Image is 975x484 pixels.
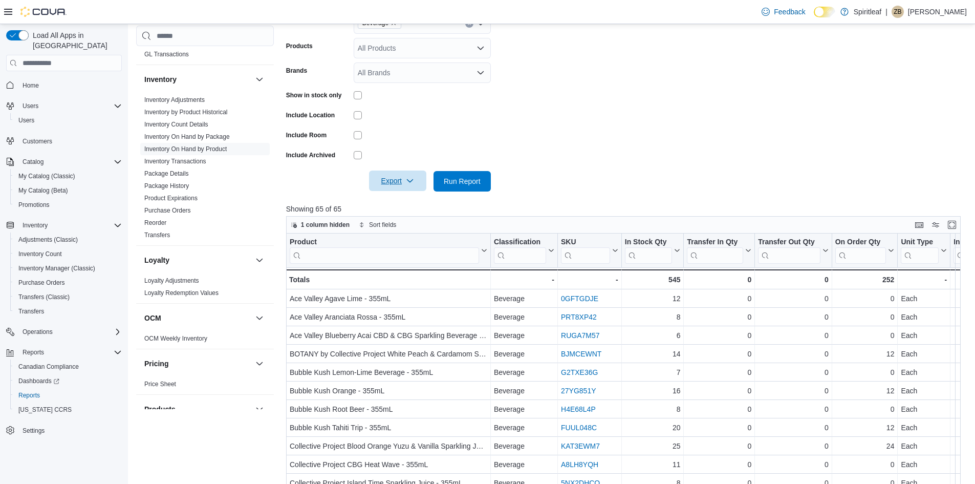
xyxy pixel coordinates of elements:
span: My Catalog (Classic) [14,170,122,182]
nav: Complex example [6,73,122,465]
button: My Catalog (Beta) [10,183,126,198]
a: Inventory On Hand by Product [144,145,227,153]
a: Users [14,114,38,127]
span: Loyalty Adjustments [144,277,199,285]
div: 0 [758,311,828,323]
div: Beverage [494,292,554,305]
div: Beverage [494,329,554,342]
span: Transfers [14,305,122,318]
button: Pricing [144,359,251,369]
div: 14 [625,348,681,360]
div: Transfer Out Qty [758,238,820,247]
button: Purchase Orders [10,276,126,290]
div: BOTANY by Collective Project White Peach & Cardamom Sparkling Botanical Water - 355mL [290,348,487,360]
button: Inventory [144,74,251,85]
button: Catalog [2,155,126,169]
div: In Stock Qty [625,238,673,247]
button: Products [144,404,251,414]
button: Inventory [253,73,266,86]
span: ZB [894,6,901,18]
h3: OCM [144,313,161,323]
button: Reports [2,345,126,360]
span: Catalog [18,156,122,168]
span: Inventory Manager (Classic) [18,264,95,272]
span: Settings [18,424,122,437]
div: 24 [835,440,895,452]
span: Operations [18,326,122,338]
button: On Order Qty [835,238,895,264]
p: Showing 65 of 65 [286,204,968,214]
span: Reports [23,348,44,356]
span: Inventory by Product Historical [144,108,228,116]
div: Each [901,311,947,323]
span: Transfers [18,307,44,315]
div: 0 [835,366,895,378]
div: 0 [687,458,751,471]
button: Export [369,171,426,191]
a: 0GFTGDJE [561,294,598,303]
button: OCM [144,313,251,323]
button: Inventory [2,218,126,233]
a: 27YG851Y [561,387,596,395]
a: Canadian Compliance [14,361,83,373]
a: Home [18,79,43,92]
span: Run Report [444,176,481,186]
button: Home [2,77,126,92]
div: 0 [758,329,828,342]
p: [PERSON_NAME] [908,6,967,18]
span: Reports [18,346,122,359]
a: Price Sheet [144,381,176,388]
span: Purchase Orders [18,279,65,287]
div: 0 [687,403,751,415]
a: GL Transactions [144,51,189,58]
span: Catalog [23,158,44,166]
span: Dashboards [14,375,122,387]
a: OCM Weekly Inventory [144,335,207,342]
a: Feedback [757,2,809,22]
div: Transfer In Qty [687,238,743,264]
div: Inventory [136,94,274,245]
button: Adjustments (Classic) [10,233,126,247]
button: Users [2,99,126,113]
div: Bubble Kush Lemon-Lime Beverage - 355mL [290,366,487,378]
div: 0 [687,348,751,360]
div: On Order Qty [835,238,886,264]
div: Each [901,385,947,397]
a: RUGA7M57 [561,331,599,340]
div: 25 [625,440,681,452]
span: Inventory Count [14,248,122,260]
span: Loyalty Redemption Values [144,289,219,297]
div: Beverage [494,311,554,323]
span: Canadian Compliance [14,361,122,373]
div: - [494,273,554,286]
button: Pricing [253,357,266,370]
div: 0 [687,422,751,434]
a: Package History [144,182,189,190]
span: Settings [23,427,45,435]
div: Loyalty [136,275,274,303]
button: Canadian Compliance [10,360,126,374]
a: BJMCEWNT [561,350,601,358]
div: Beverage [494,366,554,378]
span: Feedback [774,7,805,17]
div: 20 [625,422,681,434]
div: Each [901,329,947,342]
span: Package Details [144,170,189,178]
div: 0 [758,403,828,415]
span: Inventory Count Details [144,120,208,129]
a: Inventory Manager (Classic) [14,262,99,275]
span: OCM Weekly Inventory [144,334,207,343]
div: Beverage [494,458,554,471]
a: [US_STATE] CCRS [14,404,76,416]
span: Dashboards [18,377,59,385]
span: Users [23,102,38,110]
div: Each [901,403,947,415]
div: Each [901,422,947,434]
a: Dashboards [14,375,63,387]
button: Inventory Manager (Classic) [10,261,126,276]
a: Package Details [144,170,189,177]
img: Cova [20,7,67,17]
a: My Catalog (Classic) [14,170,79,182]
div: Classification [494,238,546,247]
div: 0 [687,311,751,323]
